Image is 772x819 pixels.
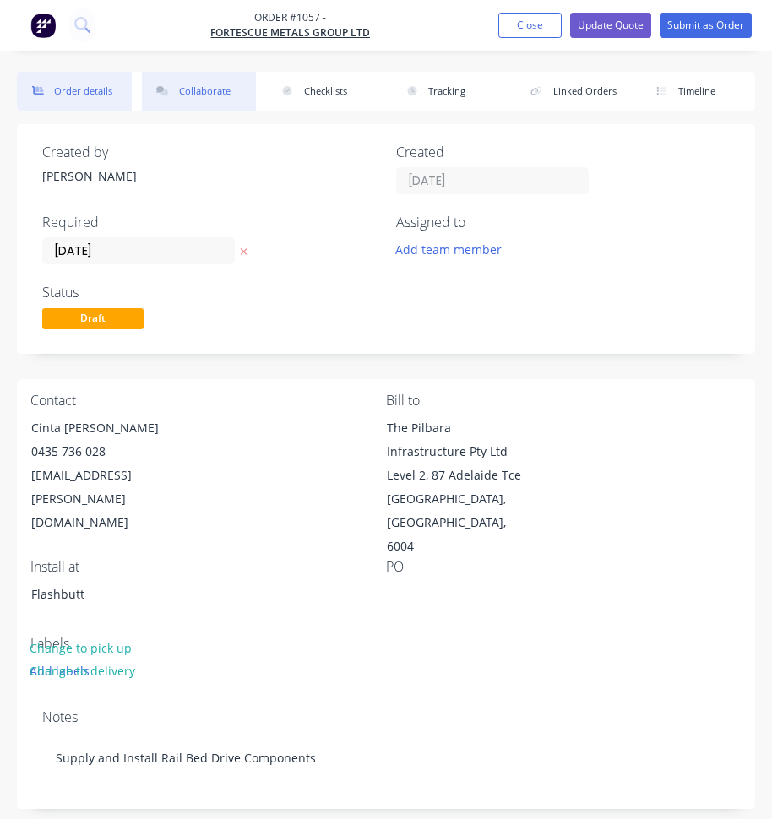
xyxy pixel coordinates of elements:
div: Created by [42,144,376,160]
div: Supply and Install Rail Bed Drive Components [42,732,730,784]
div: The Pilbara Infrastructure Pty Ltd Level 2, 87 Adelaide Tce [387,416,527,487]
div: The Pilbara Infrastructure Pty Ltd Level 2, 87 Adelaide Tce[GEOGRAPHIC_DATA], [GEOGRAPHIC_DATA], ... [372,415,541,559]
div: Required [42,214,376,231]
button: Change to pick up [21,636,141,659]
div: [GEOGRAPHIC_DATA], [GEOGRAPHIC_DATA], 6004 [387,487,527,558]
button: Timeline [640,72,755,111]
div: Cinta [PERSON_NAME]0435 736 028[EMAIL_ADDRESS][PERSON_NAME][DOMAIN_NAME] [17,415,186,535]
div: Cinta [PERSON_NAME] [31,416,171,440]
button: Add team member [387,237,511,260]
div: PO [386,559,742,575]
div: Contact [30,393,386,409]
img: Factory [30,13,56,38]
div: Notes [42,709,730,725]
button: Tracking [391,72,506,111]
button: Close [498,13,562,38]
a: FORTESCUE METALS GROUP LTD [210,25,370,41]
button: Add team member [396,237,511,260]
div: Flashbutt [17,582,186,636]
div: Labels [30,636,386,652]
div: [EMAIL_ADDRESS][PERSON_NAME][DOMAIN_NAME] [31,464,171,534]
button: Submit as Order [660,13,752,38]
div: Bill to [386,393,742,409]
button: Update Quote [570,13,651,38]
button: Collaborate [142,72,257,111]
div: Created [396,144,730,160]
div: Flashbutt [31,583,171,606]
button: Change to delivery [21,659,144,682]
div: Assigned to [396,214,730,231]
div: [PERSON_NAME] [42,167,376,185]
span: Draft [42,308,144,329]
button: Linked Orders [516,72,631,111]
div: Status [42,285,376,301]
button: Order details [17,72,132,111]
div: Install at [30,559,386,575]
button: Checklists [266,72,381,111]
div: 0435 736 028 [31,440,171,464]
span: Order #1057 - [210,10,370,25]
